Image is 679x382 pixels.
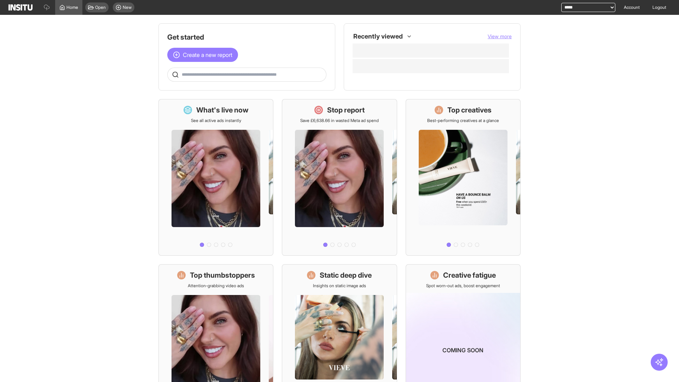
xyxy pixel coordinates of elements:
[488,33,512,39] span: View more
[320,270,372,280] h1: Static deep dive
[488,33,512,40] button: View more
[196,105,249,115] h1: What's live now
[8,4,33,11] img: Logo
[313,283,366,289] p: Insights on static image ads
[447,105,492,115] h1: Top creatives
[190,270,255,280] h1: Top thumbstoppers
[167,32,326,42] h1: Get started
[158,99,273,256] a: What's live nowSee all active ads instantly
[123,5,132,10] span: New
[327,105,365,115] h1: Stop report
[183,51,232,59] span: Create a new report
[300,118,379,123] p: Save £6,638.66 in wasted Meta ad spend
[282,99,397,256] a: Stop reportSave £6,638.66 in wasted Meta ad spend
[188,283,244,289] p: Attention-grabbing video ads
[427,118,499,123] p: Best-performing creatives at a glance
[95,5,106,10] span: Open
[66,5,78,10] span: Home
[167,48,238,62] button: Create a new report
[406,99,521,256] a: Top creativesBest-performing creatives at a glance
[191,118,241,123] p: See all active ads instantly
